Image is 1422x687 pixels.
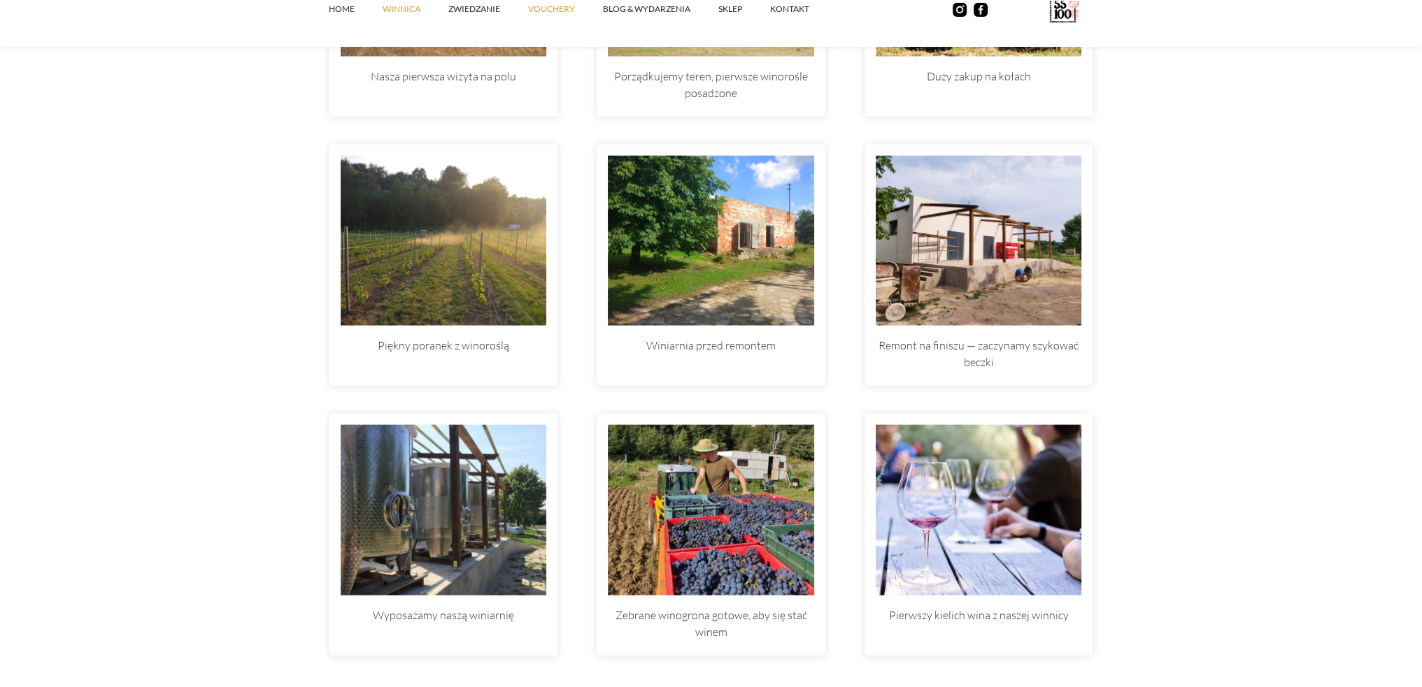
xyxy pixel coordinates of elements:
p: Pierwszy kielich wina z naszej winnicy [876,595,1082,639]
p: Duży zakup na kołach [876,57,1082,100]
p: Winiarnia przed remontem [608,326,814,369]
p: Nasza pierwsza wizyta na polu [341,57,547,100]
p: Porządkujemy teren, pierwsze winorośle posadzone [608,57,814,117]
p: Wyposażamy naszą winiarnię [341,595,547,639]
p: Remont na finiszu — zaczynamy szykować beczki [876,326,1082,386]
p: Zebrane winogrona gotowe, aby się stać winem [608,595,814,656]
p: Piękny poranek z winoroślą [341,326,547,369]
